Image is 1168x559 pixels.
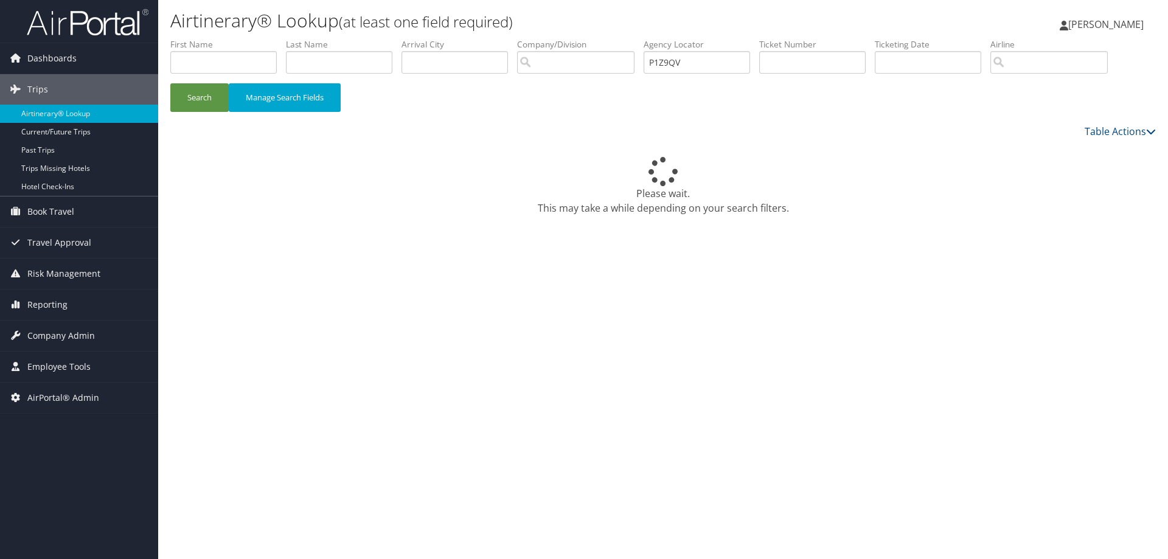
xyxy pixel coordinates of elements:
[517,38,644,50] label: Company/Division
[286,38,401,50] label: Last Name
[229,83,341,112] button: Manage Search Fields
[27,8,148,36] img: airportal-logo.png
[27,290,68,320] span: Reporting
[170,157,1156,215] div: Please wait. This may take a while depending on your search filters.
[339,12,513,32] small: (at least one field required)
[27,321,95,351] span: Company Admin
[27,383,99,413] span: AirPortal® Admin
[27,259,100,289] span: Risk Management
[1068,18,1144,31] span: [PERSON_NAME]
[27,352,91,382] span: Employee Tools
[990,38,1117,50] label: Airline
[27,74,48,105] span: Trips
[875,38,990,50] label: Ticketing Date
[759,38,875,50] label: Ticket Number
[401,38,517,50] label: Arrival City
[27,196,74,227] span: Book Travel
[170,83,229,112] button: Search
[1085,125,1156,138] a: Table Actions
[644,38,759,50] label: Agency Locator
[27,43,77,74] span: Dashboards
[170,8,827,33] h1: Airtinerary® Lookup
[27,227,91,258] span: Travel Approval
[170,38,286,50] label: First Name
[1060,6,1156,43] a: [PERSON_NAME]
